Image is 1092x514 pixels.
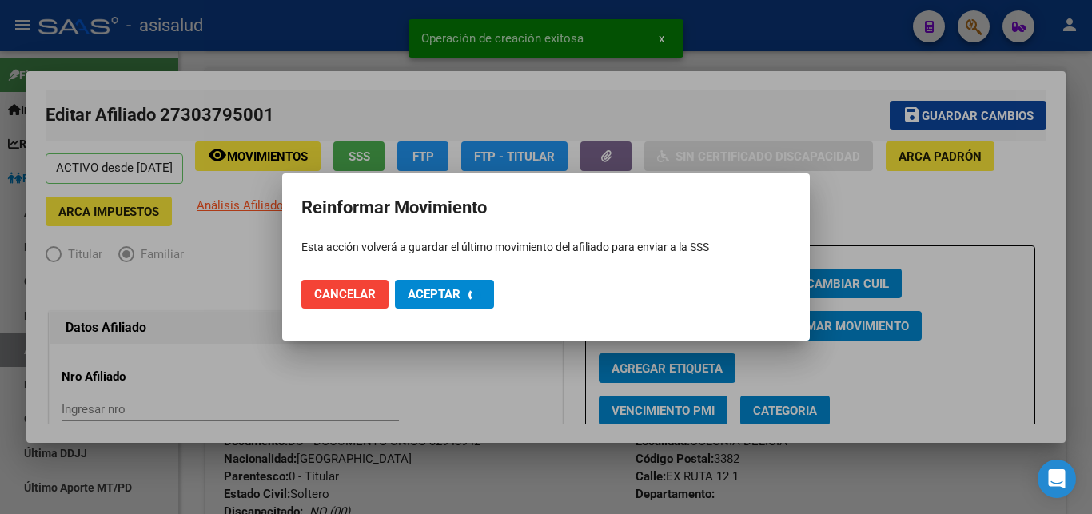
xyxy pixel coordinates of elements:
[301,239,791,256] p: Esta acción volverá a guardar el último movimiento del afiliado para enviar a la SSS
[395,280,494,309] button: Aceptar
[1038,460,1076,498] div: Open Intercom Messenger
[314,287,376,301] span: Cancelar
[408,287,460,301] span: Aceptar
[301,280,389,309] button: Cancelar
[301,193,791,223] h2: Reinformar Movimiento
